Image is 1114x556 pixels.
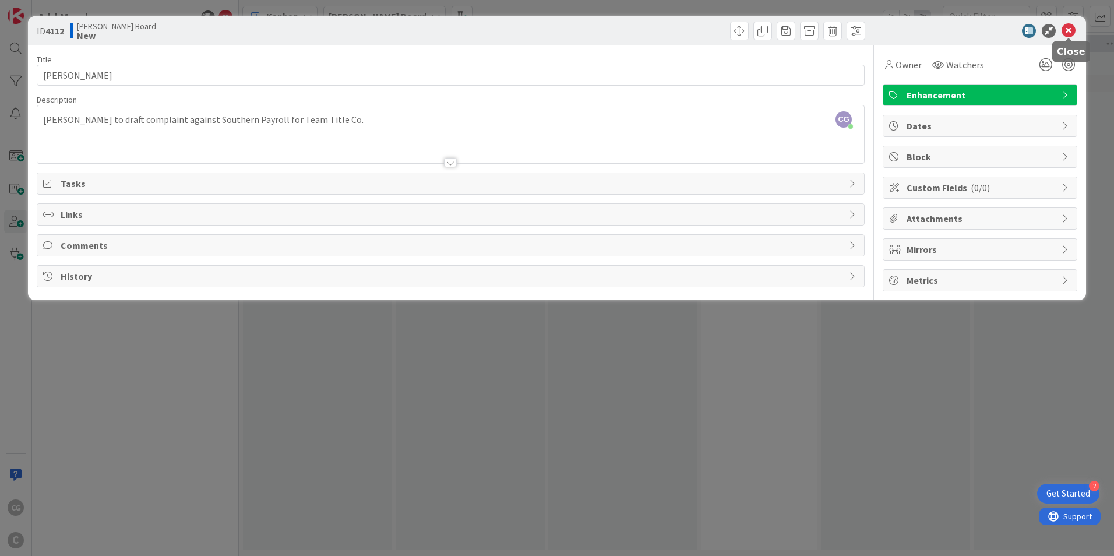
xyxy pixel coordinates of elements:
span: Custom Fields [907,181,1056,195]
span: Mirrors [907,242,1056,256]
span: ID [37,24,64,38]
h5: Close [1057,46,1085,57]
b: New [77,31,156,40]
input: type card name here... [37,65,865,86]
span: CG [835,111,852,128]
div: 2 [1089,481,1099,491]
span: Watchers [946,58,984,72]
span: Links [61,207,843,221]
span: Metrics [907,273,1056,287]
div: Open Get Started checklist, remaining modules: 2 [1037,484,1099,504]
span: History [61,269,843,283]
span: Description [37,94,77,105]
label: Title [37,54,52,65]
span: [PERSON_NAME] Board [77,22,156,31]
span: Comments [61,238,843,252]
span: Enhancement [907,88,1056,102]
span: Tasks [61,177,843,191]
span: Dates [907,119,1056,133]
p: [PERSON_NAME] to draft complaint against Southern Payroll for Team Title Co. [43,113,858,126]
span: Owner [896,58,922,72]
b: 4112 [45,25,64,37]
span: Block [907,150,1056,164]
div: Get Started [1046,488,1090,499]
span: Attachments [907,212,1056,226]
span: Support [24,2,53,16]
span: ( 0/0 ) [971,182,990,193]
